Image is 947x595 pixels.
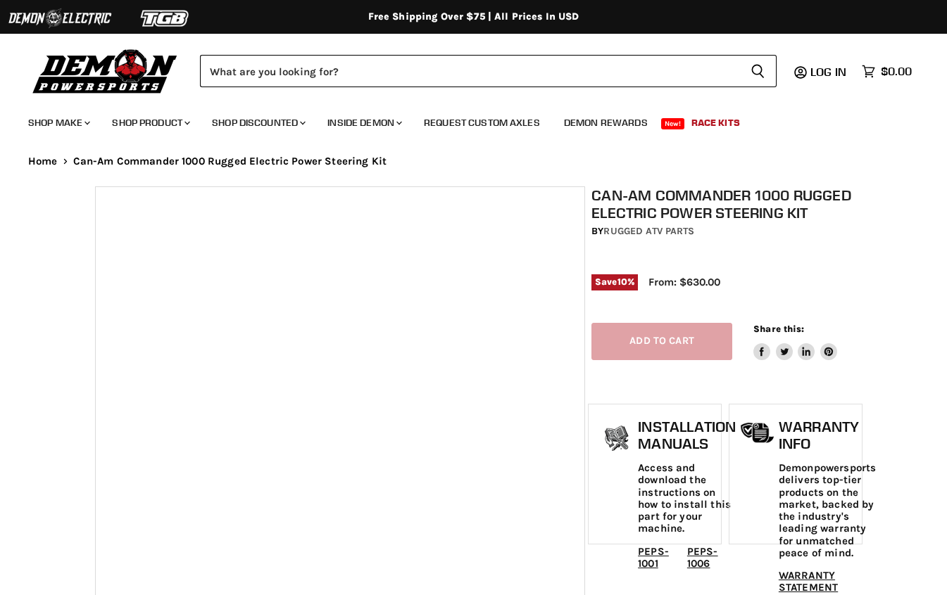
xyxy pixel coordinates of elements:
span: Save % [591,274,638,290]
a: Inside Demon [317,108,410,137]
a: Log in [804,65,855,78]
a: PEPS-1001 [638,545,669,570]
img: install_manual-icon.png [599,422,634,457]
h1: Installation Manuals [638,418,736,452]
img: TGB Logo 2 [113,5,218,32]
a: $0.00 [855,61,919,82]
p: Demonpowersports delivers top-tier products on the market, backed by the industry's leading warra... [779,462,876,559]
span: 10 [617,276,627,287]
p: Access and download the instructions on how to install this part for your machine. [638,462,736,535]
a: Shop Discounted [201,108,314,137]
span: Log in [810,65,846,79]
aside: Share this: [753,323,837,360]
img: Demon Powersports [28,46,182,96]
h1: Warranty Info [779,418,876,452]
span: New! [661,118,685,129]
ul: Main menu [18,103,908,137]
h1: Can-Am Commander 1000 Rugged Electric Power Steering Kit [591,186,859,222]
a: Shop Make [18,108,99,137]
a: Rugged ATV Parts [603,225,694,237]
div: by [591,224,859,239]
a: WARRANTY STATEMENT [779,569,838,594]
a: Race Kits [681,108,751,137]
a: Shop Product [101,108,199,137]
form: Product [200,55,777,87]
img: warranty-icon.png [740,422,775,444]
img: Demon Electric Logo 2 [7,5,113,32]
a: Demon Rewards [553,108,658,137]
button: Search [739,55,777,87]
span: Can-Am Commander 1000 Rugged Electric Power Steering Kit [73,155,387,167]
a: Home [28,155,58,167]
span: $0.00 [881,65,912,78]
a: PEPS-1006 [687,545,718,570]
span: Share this: [753,324,804,334]
a: Request Custom Axles [413,108,551,137]
span: From: $630.00 [648,276,720,288]
input: Search [200,55,739,87]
